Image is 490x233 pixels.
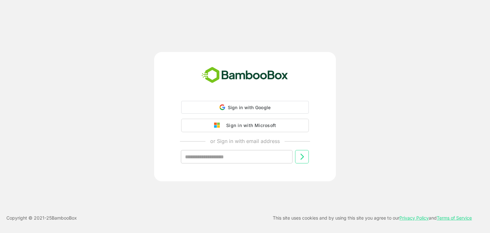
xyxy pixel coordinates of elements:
[437,215,472,221] a: Terms of Service
[181,119,309,132] button: Sign in with Microsoft
[228,105,271,110] span: Sign in with Google
[210,137,280,145] p: or Sign in with email address
[223,121,276,130] div: Sign in with Microsoft
[198,65,292,86] img: bamboobox
[6,214,77,222] p: Copyright © 2021- 25 BambooBox
[181,101,309,114] div: Sign in with Google
[273,214,472,222] p: This site uses cookies and by using this site you agree to our and
[214,123,223,128] img: google
[399,215,429,221] a: Privacy Policy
